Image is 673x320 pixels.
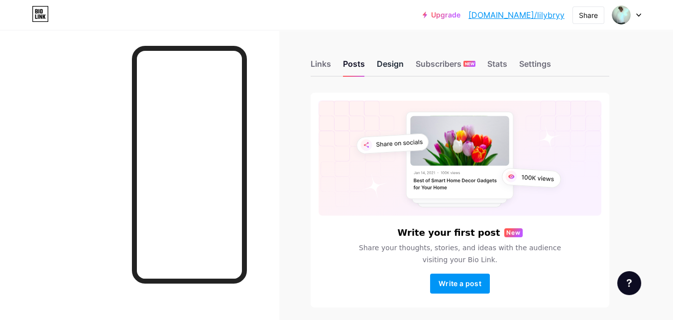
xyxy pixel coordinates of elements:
div: Links [311,58,331,76]
img: lilybryy [612,5,631,24]
div: Posts [343,58,365,76]
span: Share your thoughts, stories, and ideas with the audience visiting your Bio Link. [347,242,573,266]
a: [DOMAIN_NAME]/lilybryy [468,9,564,21]
button: Write a post [430,274,490,294]
span: NEW [465,61,474,67]
div: Share [579,10,598,20]
span: Write a post [439,279,481,288]
h6: Write your first post [397,228,500,238]
span: New [506,228,521,237]
div: Design [377,58,404,76]
a: Upgrade [423,11,460,19]
div: Subscribers [416,58,475,76]
div: Settings [519,58,551,76]
div: Stats [487,58,507,76]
